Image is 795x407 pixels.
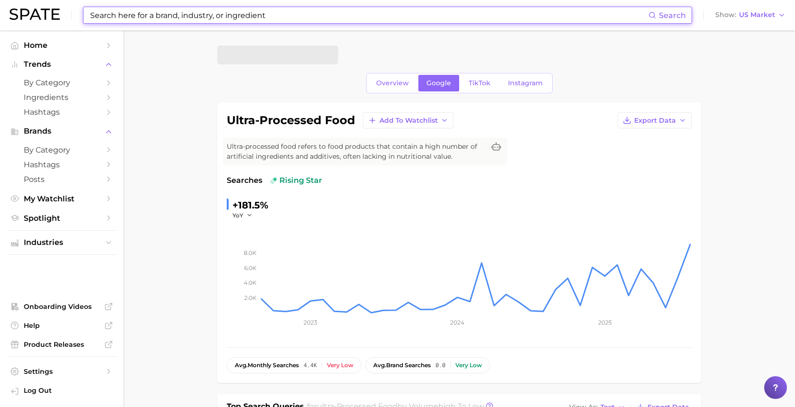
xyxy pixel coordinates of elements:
[618,112,692,128] button: Export Data
[8,105,116,119] a: Hashtags
[24,160,100,169] span: Hashtags
[24,302,100,311] span: Onboarding Videos
[270,177,277,184] img: rising star
[455,362,482,369] div: Very low
[24,367,100,376] span: Settings
[363,112,453,128] button: Add to Watchlist
[24,78,100,87] span: by Category
[304,319,317,326] tspan: 2023
[227,357,361,373] button: avg.monthly searches4.4kVery low
[235,362,248,369] abbr: average
[461,75,499,91] a: TikTok
[24,175,100,184] span: Posts
[450,319,464,326] tspan: 2024
[24,41,100,50] span: Home
[8,383,116,399] a: Log out. Currently logged in with e-mail trisha.hanold@schreiberfoods.com.
[435,362,445,369] span: 0.0
[8,172,116,187] a: Posts
[89,7,648,23] input: Search here for a brand, industry, or ingredient
[8,337,116,352] a: Product Releases
[24,108,100,117] span: Hashtags
[598,319,612,326] tspan: 2025
[8,191,116,206] a: My Watchlist
[244,294,257,301] tspan: 2.0k
[508,79,543,87] span: Instagram
[232,198,268,213] div: +181.5%
[270,175,322,186] span: rising star
[8,299,116,314] a: Onboarding Videos
[469,79,490,87] span: TikTok
[365,357,490,373] button: avg.brand searches0.0Very low
[379,117,438,125] span: Add to Watchlist
[634,117,676,125] span: Export Data
[376,79,409,87] span: Overview
[8,124,116,138] button: Brands
[227,142,485,162] span: Ultra-processed food refers to food products that contain a high number of artificial ingredients...
[24,145,100,154] span: by Category
[9,9,60,20] img: SPATE
[232,211,243,219] span: YoY
[227,115,355,126] h1: ultra-processed food
[8,38,116,53] a: Home
[244,279,257,286] tspan: 4.0k
[327,362,353,369] div: Very low
[232,211,253,219] button: YoY
[24,386,108,395] span: Log Out
[8,90,116,105] a: Ingredients
[8,211,116,226] a: Spotlight
[235,362,299,369] span: monthly searches
[368,75,417,91] a: Overview
[24,194,100,203] span: My Watchlist
[373,362,386,369] abbr: average
[244,249,257,256] tspan: 8.0k
[24,60,100,69] span: Trends
[244,264,257,271] tspan: 6.0k
[304,362,317,369] span: 4.4k
[227,175,262,186] span: Searches
[24,127,100,136] span: Brands
[24,340,100,349] span: Product Releases
[426,79,451,87] span: Google
[8,143,116,157] a: by Category
[24,238,100,247] span: Industries
[713,9,788,21] button: ShowUS Market
[8,318,116,333] a: Help
[8,57,116,72] button: Trends
[715,12,736,18] span: Show
[659,11,686,20] span: Search
[8,364,116,379] a: Settings
[8,157,116,172] a: Hashtags
[418,75,459,91] a: Google
[739,12,775,18] span: US Market
[24,93,100,102] span: Ingredients
[24,214,100,223] span: Spotlight
[373,362,431,369] span: brand searches
[8,235,116,250] button: Industries
[500,75,551,91] a: Instagram
[8,75,116,90] a: by Category
[24,321,100,330] span: Help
